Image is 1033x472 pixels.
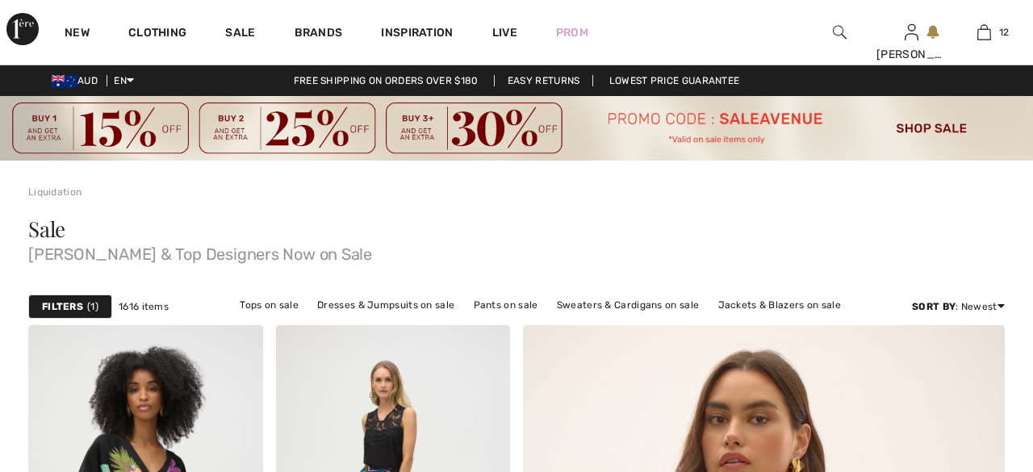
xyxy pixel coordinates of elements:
[225,26,255,43] a: Sale
[948,23,1019,42] a: 12
[6,13,39,45] img: 1ère Avenue
[232,294,307,315] a: Tops on sale
[905,23,918,42] img: My Info
[28,240,1005,262] span: [PERSON_NAME] & Top Designers Now on Sale
[114,75,134,86] span: EN
[381,26,453,43] span: Inspiration
[710,294,850,315] a: Jackets & Blazers on sale
[494,75,594,86] a: Easy Returns
[309,294,462,315] a: Dresses & Jumpsuits on sale
[833,23,847,42] img: search the website
[28,186,82,198] a: Liquidation
[281,75,491,86] a: Free shipping on orders over $180
[912,301,956,312] strong: Sort By
[876,46,947,63] div: [PERSON_NAME]
[87,299,98,314] span: 1
[52,75,77,88] img: Australian Dollar
[492,24,517,41] a: Live
[905,24,918,40] a: Sign In
[977,23,991,42] img: My Bag
[999,25,1010,40] span: 12
[119,299,169,314] span: 1616 items
[596,75,753,86] a: Lowest Price Guarantee
[42,299,83,314] strong: Filters
[52,75,104,86] span: AUD
[128,26,186,43] a: Clothing
[295,26,343,43] a: Brands
[529,315,634,336] a: Outerwear on sale
[447,315,527,336] a: Skirts on sale
[466,294,546,315] a: Pants on sale
[28,215,65,243] span: Sale
[912,299,1005,314] div: : Newest
[549,294,707,315] a: Sweaters & Cardigans on sale
[556,24,588,41] a: Prom
[65,26,90,43] a: New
